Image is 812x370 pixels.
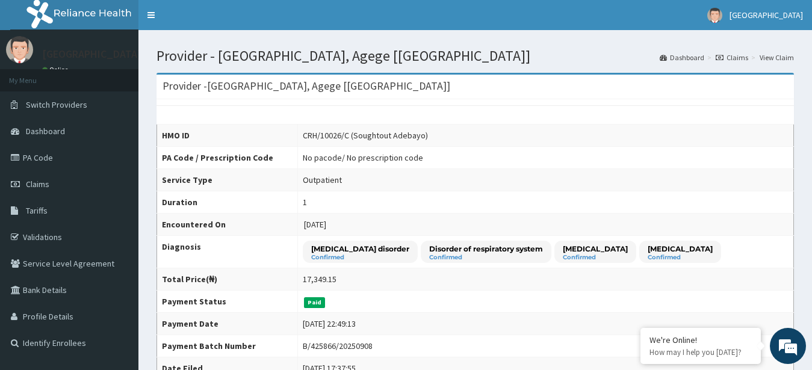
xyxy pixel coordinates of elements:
span: Paid [304,297,326,308]
span: Tariffs [26,205,48,216]
th: Service Type [157,169,298,191]
span: Claims [26,179,49,190]
div: CRH/10026/C (Soughtout Adebayo) [303,129,428,141]
div: B/425866/20250908 [303,340,373,352]
th: Encountered On [157,214,298,236]
p: How may I help you today? [649,347,752,357]
small: Confirmed [648,254,713,261]
h3: Provider - [GEOGRAPHIC_DATA], Agege [[GEOGRAPHIC_DATA]] [163,81,450,91]
div: 17,349.15 [303,273,336,285]
th: Payment Date [157,313,298,335]
span: Switch Providers [26,99,87,110]
div: 1 [303,196,307,208]
th: PA Code / Prescription Code [157,147,298,169]
small: Confirmed [311,254,409,261]
th: HMO ID [157,125,298,147]
th: Duration [157,191,298,214]
a: Dashboard [660,52,704,63]
th: Diagnosis [157,236,298,268]
th: Total Price(₦) [157,268,298,291]
a: Claims [716,52,748,63]
a: Online [42,66,71,74]
img: User Image [707,8,722,23]
p: Disorder of respiratory system [429,244,543,254]
th: Payment Batch Number [157,335,298,357]
span: [GEOGRAPHIC_DATA] [730,10,803,20]
img: User Image [6,36,33,63]
small: Confirmed [429,254,543,261]
span: Dashboard [26,126,65,137]
h1: Provider - [GEOGRAPHIC_DATA], Agege [[GEOGRAPHIC_DATA]] [157,48,794,64]
div: No pacode / No prescription code [303,152,423,164]
p: [MEDICAL_DATA] [648,244,713,254]
a: View Claim [760,52,794,63]
div: Outpatient [303,174,342,186]
th: Payment Status [157,291,298,313]
div: [DATE] 22:49:13 [303,318,356,330]
p: [GEOGRAPHIC_DATA] [42,49,141,60]
span: [DATE] [304,219,326,230]
p: [MEDICAL_DATA] [563,244,628,254]
small: Confirmed [563,254,628,261]
div: We're Online! [649,335,752,345]
p: [MEDICAL_DATA] disorder [311,244,409,254]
